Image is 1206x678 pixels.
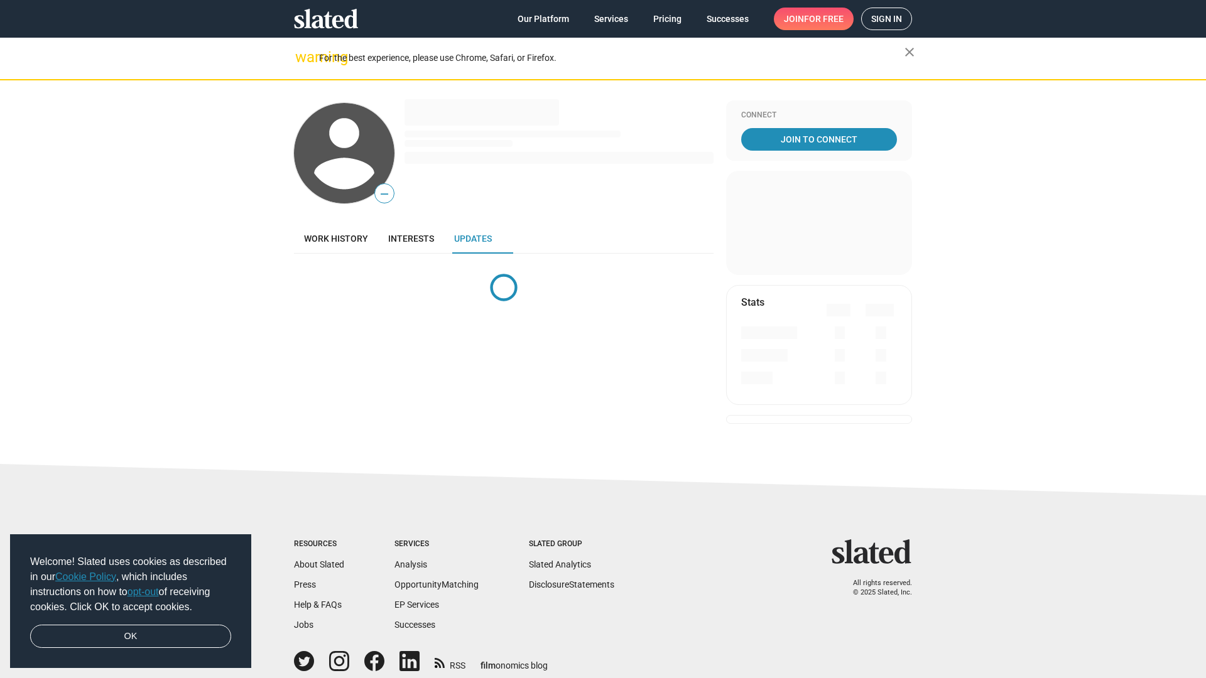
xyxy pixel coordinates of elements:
a: About Slated [294,559,344,569]
a: Sign in [861,8,912,30]
a: RSS [435,652,465,672]
span: Work history [304,234,368,244]
div: Slated Group [529,539,614,549]
div: Connect [741,110,897,121]
span: film [481,660,496,670]
span: — [375,186,394,202]
a: EP Services [394,600,439,610]
a: Join To Connect [741,128,897,151]
div: Services [394,539,479,549]
a: Joinfor free [774,8,854,30]
span: Join To Connect [744,128,894,151]
span: Our Platform [518,8,569,30]
span: Welcome! Slated uses cookies as described in our , which includes instructions on how to of recei... [30,554,231,615]
a: DisclosureStatements [529,579,614,589]
a: Services [584,8,638,30]
a: Analysis [394,559,427,569]
div: Resources [294,539,344,549]
a: filmonomics blog [481,650,548,672]
a: Press [294,579,316,589]
a: Cookie Policy [55,571,116,582]
mat-icon: warning [295,50,310,65]
span: Updates [454,234,492,244]
a: Our Platform [508,8,579,30]
a: Help & FAQs [294,600,342,610]
span: Services [594,8,628,30]
span: Successes [707,8,749,30]
mat-card-title: Stats [741,296,764,309]
a: Work history [294,223,378,254]
a: Interests [378,223,444,254]
div: cookieconsent [10,534,251,669]
a: dismiss cookie message [30,625,231,648]
span: Join [784,8,844,30]
a: Slated Analytics [529,559,591,569]
a: opt-out [128,586,159,597]
a: Jobs [294,620,313,630]
span: Pricing [653,8,682,30]
a: Successes [394,620,435,630]
a: Updates [444,223,502,254]
div: For the best experience, please use Chrome, Safari, or Firefox. [319,50,905,67]
p: All rights reserved. © 2025 Slated, Inc. [840,579,912,597]
span: for free [804,8,844,30]
a: Pricing [643,8,692,30]
span: Sign in [871,8,902,30]
a: OpportunityMatching [394,579,479,589]
span: Interests [388,234,434,244]
mat-icon: close [902,45,917,60]
a: Successes [697,8,759,30]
